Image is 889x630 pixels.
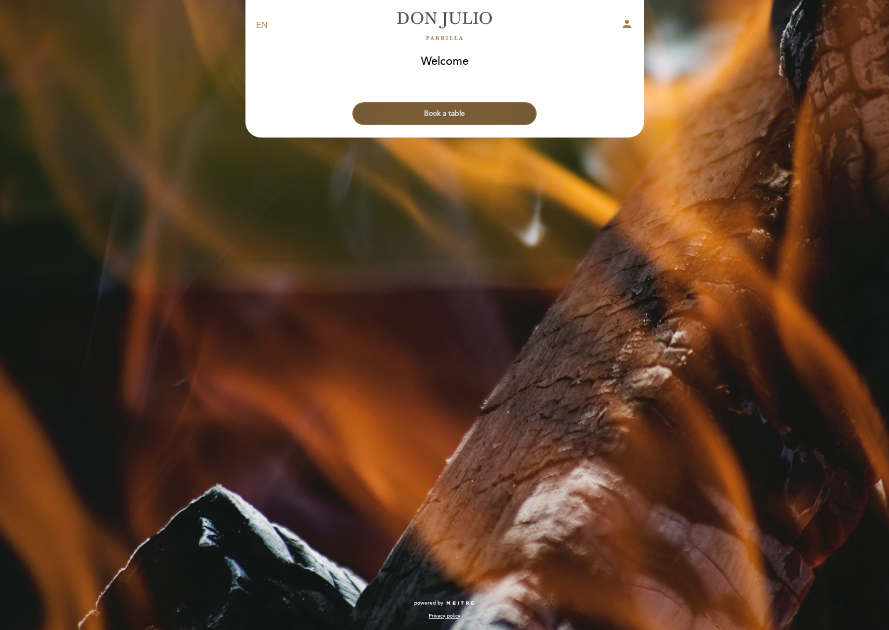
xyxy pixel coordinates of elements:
[421,56,469,68] h1: Welcome
[446,601,475,606] img: MEITRE
[414,599,443,607] span: powered by
[380,11,510,40] a: [PERSON_NAME]
[352,102,537,125] button: Book a table
[429,612,460,620] a: Privacy policy
[621,18,633,30] i: person
[621,18,633,34] button: person
[414,599,475,607] a: powered by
